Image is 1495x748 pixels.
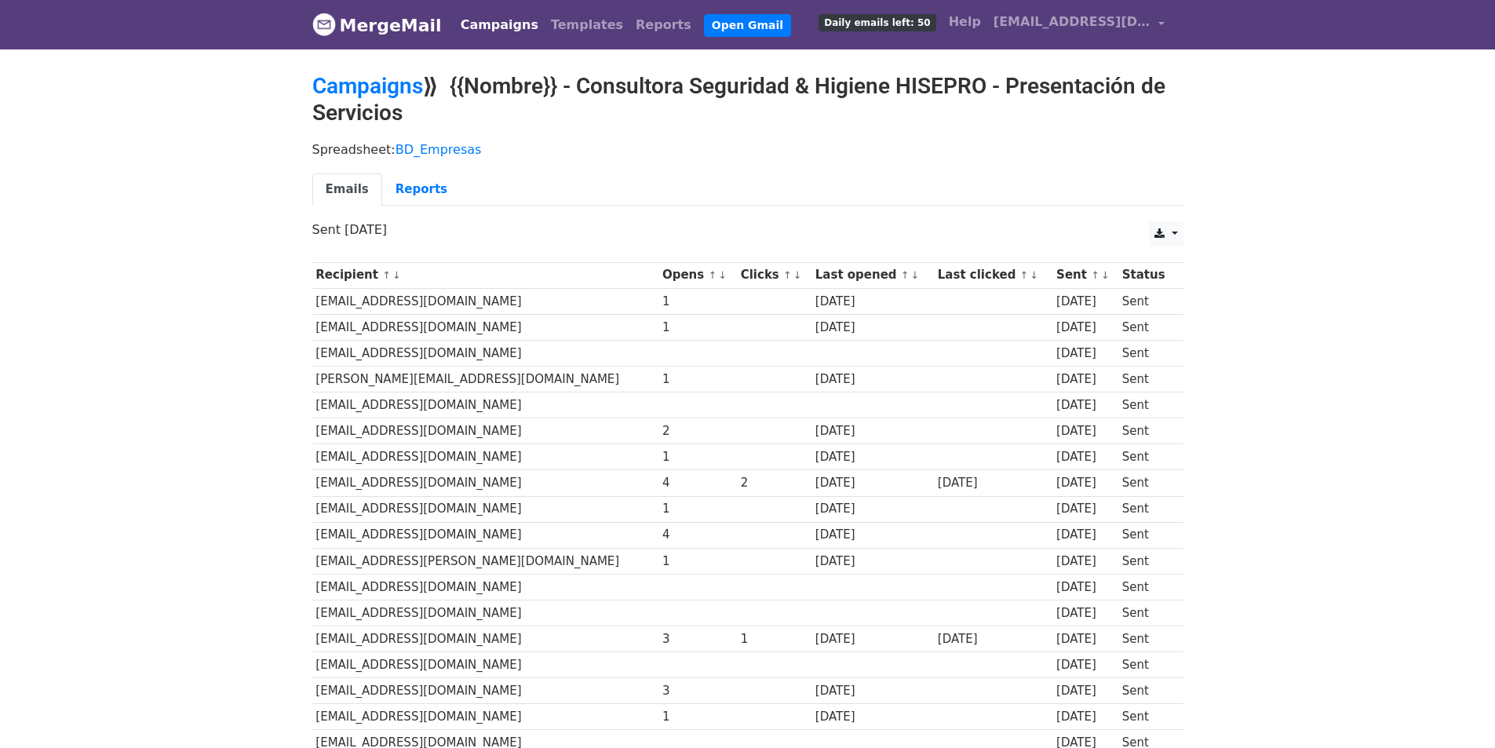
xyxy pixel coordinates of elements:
div: [DATE] [815,370,930,389]
img: MergeMail logo [312,13,336,36]
td: Sent [1118,392,1175,418]
div: 4 [662,526,733,544]
td: Sent [1118,626,1175,652]
td: [PERSON_NAME][EMAIL_ADDRESS][DOMAIN_NAME] [312,367,659,392]
td: Sent [1118,574,1175,600]
td: [EMAIL_ADDRESS][DOMAIN_NAME] [312,418,659,444]
a: BD_Empresas [396,142,482,157]
div: 2 [662,422,733,440]
div: 1 [741,630,808,648]
td: [EMAIL_ADDRESS][DOMAIN_NAME] [312,522,659,548]
td: Sent [1118,522,1175,548]
div: 1 [662,319,733,337]
div: [DATE] [938,474,1049,492]
a: MergeMail [312,9,442,42]
div: [DATE] [815,448,930,466]
a: Open Gmail [704,14,791,37]
p: Sent [DATE] [312,221,1183,238]
td: Sent [1118,704,1175,730]
div: [DATE] [1056,553,1114,571]
td: [EMAIL_ADDRESS][DOMAIN_NAME] [312,314,659,340]
a: ↑ [382,269,391,281]
a: ↓ [911,269,920,281]
div: [DATE] [1056,656,1114,674]
span: [EMAIL_ADDRESS][DOMAIN_NAME] [994,13,1150,31]
td: Sent [1118,496,1175,522]
div: [DATE] [815,422,930,440]
td: [EMAIL_ADDRESS][DOMAIN_NAME] [312,340,659,366]
div: 1 [662,293,733,311]
td: [EMAIL_ADDRESS][DOMAIN_NAME] [312,626,659,652]
td: [EMAIL_ADDRESS][PERSON_NAME][DOMAIN_NAME] [312,548,659,574]
td: [EMAIL_ADDRESS][DOMAIN_NAME] [312,392,659,418]
div: [DATE] [1056,345,1114,363]
td: [EMAIL_ADDRESS][DOMAIN_NAME] [312,470,659,496]
a: ↓ [793,269,802,281]
div: [DATE] [815,630,930,648]
a: Help [943,6,987,38]
div: [DATE] [1056,448,1114,466]
div: [DATE] [815,319,930,337]
a: Templates [545,9,629,41]
th: Last clicked [934,262,1052,288]
div: [DATE] [1056,604,1114,622]
a: ↑ [783,269,792,281]
a: ↓ [1030,269,1038,281]
td: [EMAIL_ADDRESS][DOMAIN_NAME] [312,444,659,470]
td: [EMAIL_ADDRESS][DOMAIN_NAME] [312,600,659,626]
td: Sent [1118,418,1175,444]
td: Sent [1118,288,1175,314]
td: Sent [1118,367,1175,392]
th: Clicks [737,262,811,288]
a: [EMAIL_ADDRESS][DOMAIN_NAME] [987,6,1171,43]
td: [EMAIL_ADDRESS][DOMAIN_NAME] [312,652,659,678]
div: [DATE] [815,474,930,492]
td: Sent [1118,678,1175,704]
td: Sent [1118,470,1175,496]
td: [EMAIL_ADDRESS][DOMAIN_NAME] [312,704,659,730]
td: [EMAIL_ADDRESS][DOMAIN_NAME] [312,678,659,704]
td: [EMAIL_ADDRESS][DOMAIN_NAME] [312,288,659,314]
a: Reports [629,9,698,41]
div: 1 [662,448,733,466]
a: Emails [312,173,382,206]
a: ↓ [1101,269,1110,281]
div: 1 [662,500,733,518]
a: Reports [382,173,461,206]
td: Sent [1118,600,1175,626]
th: Recipient [312,262,659,288]
h2: ⟫ {{Nombre}} - Consultora Seguridad & Higiene HISEPRO - Presentación de Servicios [312,73,1183,126]
td: [EMAIL_ADDRESS][DOMAIN_NAME] [312,496,659,522]
a: Campaigns [312,73,423,99]
div: [DATE] [1056,630,1114,648]
div: [DATE] [1056,422,1114,440]
p: Spreadsheet: [312,141,1183,158]
div: [DATE] [815,526,930,544]
div: [DATE] [1056,578,1114,597]
div: [DATE] [1056,526,1114,544]
div: 1 [662,708,733,726]
td: Sent [1118,340,1175,366]
div: [DATE] [1056,396,1114,414]
span: Daily emails left: 50 [819,14,935,31]
a: ↑ [708,269,717,281]
th: Opens [658,262,737,288]
td: Sent [1118,444,1175,470]
td: Sent [1118,652,1175,678]
a: ↑ [901,269,910,281]
a: ↓ [392,269,401,281]
div: [DATE] [815,553,930,571]
td: [EMAIL_ADDRESS][DOMAIN_NAME] [312,574,659,600]
div: [DATE] [1056,474,1114,492]
div: 4 [662,474,733,492]
div: 1 [662,553,733,571]
a: ↑ [1091,269,1099,281]
a: ↓ [718,269,727,281]
div: 3 [662,682,733,700]
a: Daily emails left: 50 [812,6,942,38]
div: 1 [662,370,733,389]
div: [DATE] [1056,293,1114,311]
th: Status [1118,262,1175,288]
div: 3 [662,630,733,648]
div: [DATE] [1056,370,1114,389]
